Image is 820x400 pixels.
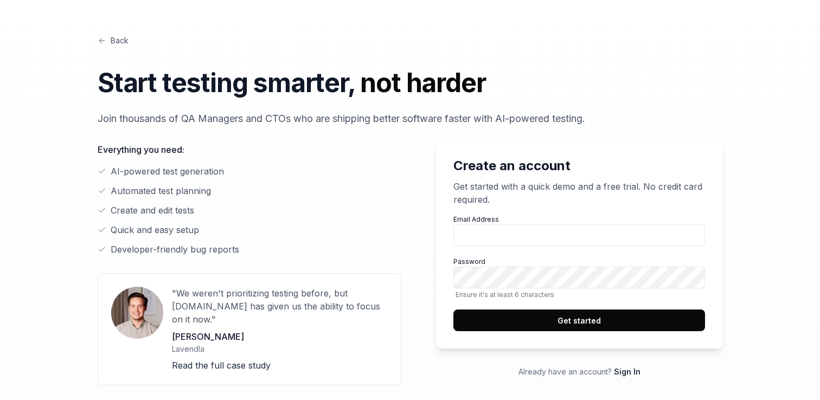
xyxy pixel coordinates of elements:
[98,184,401,197] li: Automated test planning
[453,267,705,288] input: PasswordEnsure it's at least 6 characters
[172,287,388,326] p: "We weren't prioritizing testing before, but [DOMAIN_NAME] has given us the ability to focus on i...
[453,224,705,246] input: Email Address
[98,223,401,236] li: Quick and easy setup
[453,215,705,246] label: Email Address
[98,143,401,156] p: Everything you need:
[172,330,388,343] p: [PERSON_NAME]
[172,343,388,354] p: Lavendla
[436,366,722,377] p: Already have an account?
[98,165,401,178] li: AI-powered test generation
[453,257,705,299] label: Password
[98,111,722,126] p: Join thousands of QA Managers and CTOs who are shipping better software faster with AI-powered te...
[98,35,129,46] a: Back
[453,291,705,299] span: Ensure it's at least 6 characters
[111,287,163,339] img: User avatar
[453,156,705,176] h2: Create an account
[360,67,485,99] span: not harder
[172,360,271,371] a: Read the full case study
[98,63,722,102] h1: Start testing smarter,
[453,180,705,206] p: Get started with a quick demo and a free trial. No credit card required.
[98,204,401,217] li: Create and edit tests
[453,309,705,331] button: Get started
[98,243,401,256] li: Developer-friendly bug reports
[614,367,640,376] a: Sign In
